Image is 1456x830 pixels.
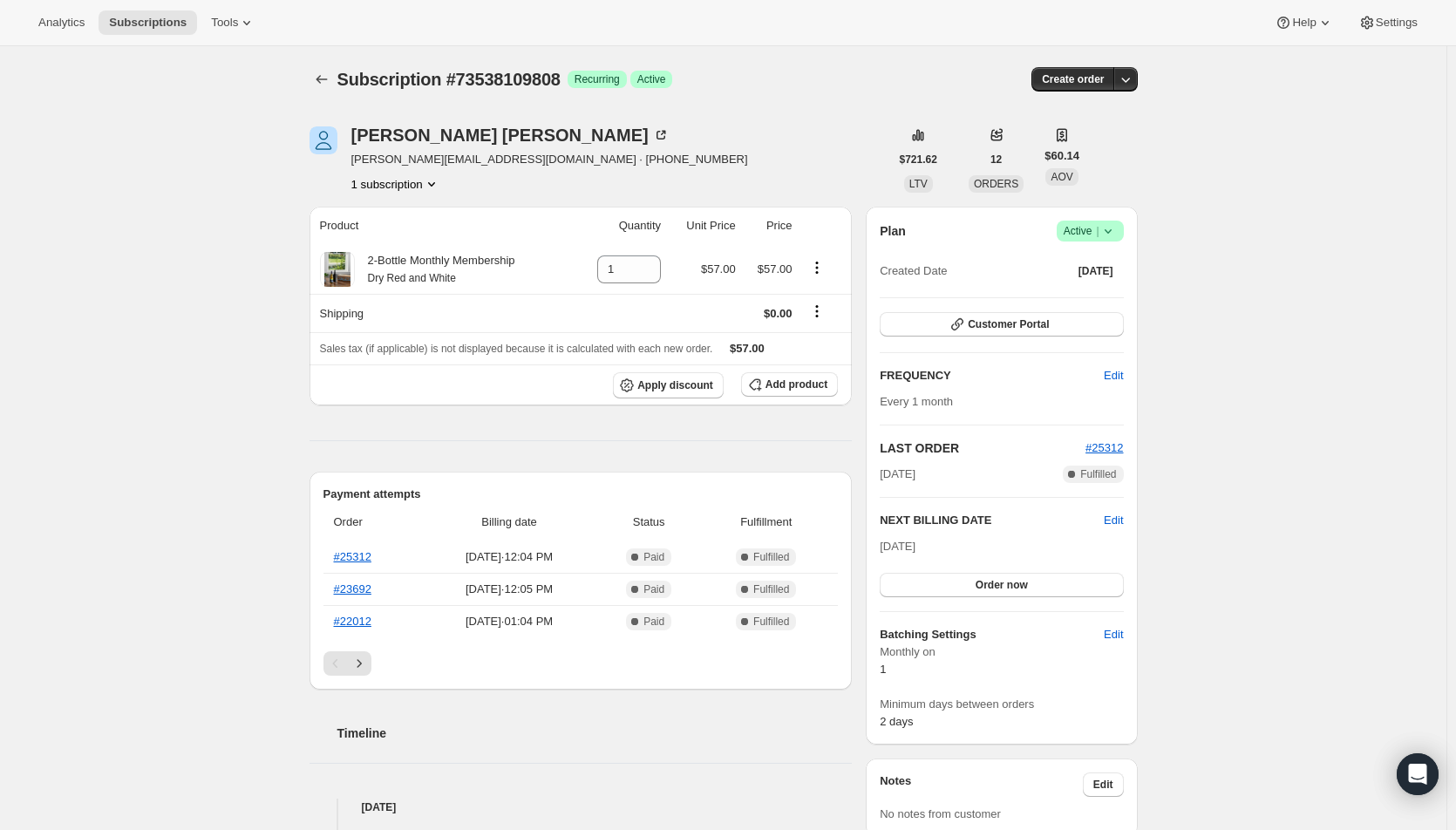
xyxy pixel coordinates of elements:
div: 2-Bottle Monthly Membership [355,252,515,287]
h2: Timeline [337,725,853,742]
span: Recurring [575,72,620,86]
button: Edit [1093,362,1133,390]
button: Shipping actions [803,302,831,321]
span: Monthly on [880,643,1123,661]
th: Quantity [574,207,666,245]
span: Settings [1376,16,1418,30]
button: Help [1264,10,1344,35]
span: Minimum days between orders [880,696,1123,713]
span: LTV [909,178,928,190]
span: No notes from customer [880,807,1001,820]
span: | [1096,224,1099,238]
button: Customer Portal [880,312,1123,337]
span: 1 [880,663,886,676]
span: Fulfilled [753,615,789,629]
a: #23692 [334,582,371,595]
th: Product [310,207,574,245]
span: Edit [1093,778,1113,792]
h3: Notes [880,772,1083,797]
button: Next [347,651,371,676]
button: Subscriptions [99,10,197,35]
span: $57.00 [758,262,793,276]
span: Customer Portal [968,317,1049,331]
span: Help [1292,16,1316,30]
span: Paid [643,615,664,629]
span: Fulfilled [753,550,789,564]
span: Fulfilled [1080,467,1116,481]
span: 2 days [880,715,913,728]
button: Tools [201,10,266,35]
h2: NEXT BILLING DATE [880,512,1104,529]
h6: Batching Settings [880,626,1104,643]
button: Product actions [803,258,831,277]
button: Product actions [351,175,440,193]
span: Analytics [38,16,85,30]
span: 12 [990,153,1002,167]
h2: Plan [880,222,906,240]
span: Order now [976,578,1028,592]
span: ORDERS [974,178,1018,190]
span: [DATE] [880,466,915,483]
span: [DATE] · 01:04 PM [425,613,593,630]
a: #25312 [1085,441,1123,454]
span: Active [1064,222,1117,240]
span: Subscriptions [109,16,187,30]
h4: [DATE] [310,799,853,816]
span: Edit [1104,367,1123,384]
span: Tools [211,16,238,30]
th: Order [323,503,421,541]
span: Edit [1104,626,1123,643]
span: Paid [643,550,664,564]
span: Status [603,514,694,531]
button: Edit [1093,621,1133,649]
span: AOV [1051,171,1072,183]
span: [PERSON_NAME][EMAIL_ADDRESS][DOMAIN_NAME] · [PHONE_NUMBER] [351,151,748,168]
button: #25312 [1085,439,1123,457]
span: [DATE] [1078,264,1113,278]
a: #25312 [334,550,371,563]
h2: LAST ORDER [880,439,1085,457]
span: Billing date [425,514,593,531]
span: Active [637,72,666,86]
span: Every 1 month [880,395,953,408]
small: Dry Red and White [368,272,456,284]
span: Paid [643,582,664,596]
h2: Payment attempts [323,486,839,503]
span: Apply discount [637,378,713,392]
th: Shipping [310,294,574,332]
button: $721.62 [889,147,948,172]
button: Edit [1083,772,1124,797]
span: Fulfilled [753,582,789,596]
button: Create order [1031,67,1114,92]
button: Analytics [28,10,95,35]
button: Order now [880,573,1123,597]
button: Apply discount [613,372,724,398]
div: Open Intercom Messenger [1397,753,1439,795]
th: Price [741,207,798,245]
nav: Pagination [323,651,839,676]
span: Sales tax (if applicable) is not displayed because it is calculated with each new order. [320,343,713,355]
a: #22012 [334,615,371,628]
span: Add product [765,378,827,391]
span: Fulfillment [704,514,827,531]
span: $721.62 [900,153,937,167]
button: Add product [741,372,838,397]
button: 12 [980,147,1012,172]
span: victor zuniga [310,126,337,154]
span: Create order [1042,72,1104,86]
button: [DATE] [1068,259,1124,283]
span: $0.00 [764,307,793,320]
span: $57.00 [701,262,736,276]
span: $60.14 [1044,147,1079,165]
div: [PERSON_NAME] [PERSON_NAME] [351,126,670,144]
th: Unit Price [666,207,741,245]
span: $57.00 [730,342,765,355]
button: Subscriptions [310,67,334,92]
h2: FREQUENCY [880,367,1104,384]
span: Subscription #73538109808 [337,70,561,89]
span: [DATE] · 12:04 PM [425,548,593,566]
button: Edit [1104,512,1123,529]
span: [DATE] · 12:05 PM [425,581,593,598]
